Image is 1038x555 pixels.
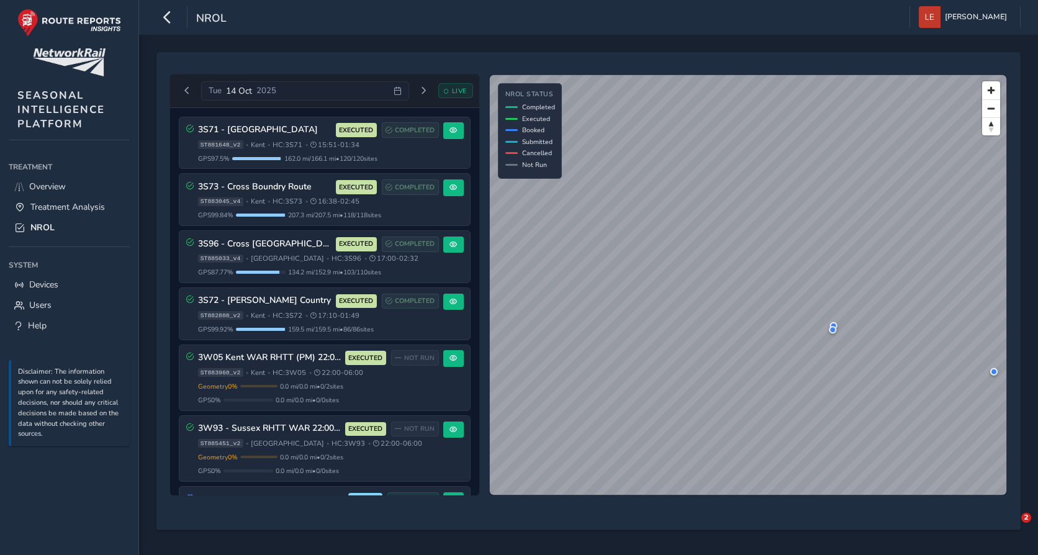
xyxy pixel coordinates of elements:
button: Zoom out [982,99,1000,117]
span: 0.0 mi / 0.0 mi • 0 / 2 sites [280,453,343,462]
span: Booked [522,125,544,135]
div: Treatment [9,158,130,176]
span: COMPLETED [395,183,435,192]
a: Overview [9,176,130,197]
span: • [327,440,329,447]
button: Reset bearing to north [982,117,1000,135]
img: rr logo [17,9,121,37]
span: 15:51 - 01:34 [310,140,359,150]
span: EXECUTED [348,424,382,434]
canvas: Map [490,75,1006,495]
button: Previous day [177,83,197,99]
span: ST883960_v2 [198,368,243,377]
span: ST885033_v4 [198,255,243,263]
span: Kent [251,368,265,377]
span: 16:38 - 02:45 [310,197,359,206]
h3: 3W90 - Sussex Booked RHTT [198,495,344,505]
h3: 3S71 - [GEOGRAPHIC_DATA] [198,125,332,135]
span: • [268,369,270,376]
span: • [268,142,270,148]
span: HC: 3S72 [273,311,302,320]
span: NOT RUN [404,353,435,363]
span: Users [29,299,52,311]
span: Submitted [522,137,553,147]
span: 207.3 mi / 207.5 mi • 118 / 118 sites [288,210,381,220]
span: 0.0 mi / 0.0 mi • 0 / 0 sites [276,395,339,405]
span: 17:10 - 01:49 [310,311,359,320]
h3: 3W93 - Sussex RHTT WAR 22:00 - 06:00 [198,423,341,434]
button: Next day [413,83,434,99]
span: • [368,440,371,447]
span: Treatment Analysis [30,201,105,213]
span: Tue [209,85,222,96]
span: Help [28,320,47,332]
span: • [305,142,308,148]
span: • [305,198,308,205]
span: • [305,312,308,319]
span: Kent [251,140,265,150]
span: EXECUTED [339,183,373,192]
span: ST881648_v2 [198,140,243,149]
div: System [9,256,130,274]
span: HC: 3S96 [332,254,361,263]
a: Devices [9,274,130,295]
span: COMPLETED [395,125,435,135]
span: Geometry 0 % [198,382,238,391]
span: HC: 3S71 [273,140,302,150]
span: Overview [29,181,66,192]
span: 134.2 mi / 152.9 mi • 103 / 110 sites [288,268,381,277]
span: [PERSON_NAME] [945,6,1007,28]
span: GPS 87.77 % [198,268,233,277]
span: • [327,255,329,262]
span: Executed [522,114,550,124]
span: NROL [196,11,227,28]
span: • [246,198,248,205]
h3: 3S72 - [PERSON_NAME] Country [198,296,332,306]
a: Help [9,315,130,336]
span: 162.0 mi / 166.1 mi • 120 / 120 sites [284,154,377,163]
h3: 3S96 - Cross [GEOGRAPHIC_DATA] [198,239,332,250]
span: Kent [251,311,265,320]
span: HC: 3W93 [332,439,365,448]
span: ST883045_v4 [198,197,243,206]
span: GPS 99.92 % [198,325,233,334]
span: HC: 3W05 [273,368,306,377]
button: Zoom in [982,81,1000,99]
span: [GEOGRAPHIC_DATA] [251,439,324,448]
button: [PERSON_NAME] [919,6,1011,28]
span: GPS 97.5 % [198,154,230,163]
span: LIVE [452,86,467,96]
span: [GEOGRAPHIC_DATA] [251,254,324,263]
a: NROL [9,217,130,238]
h3: 3S73 - Cross Boundry Route [198,182,332,192]
span: 22:00 - 06:00 [314,368,363,377]
span: 2025 [256,85,276,96]
span: 159.5 mi / 159.5 mi • 86 / 86 sites [288,325,374,334]
span: NOT RUN [404,424,435,434]
span: • [246,369,248,376]
span: EXECUTED [339,125,373,135]
span: • [364,255,367,262]
a: Users [9,295,130,315]
span: GPS 99.84 % [198,210,233,220]
h4: NROL Status [505,91,555,99]
span: • [246,142,248,148]
span: Completed [522,102,555,112]
a: Treatment Analysis [9,197,130,217]
span: NROL [30,222,55,233]
span: • [246,312,248,319]
span: Geometry 0 % [198,453,238,462]
span: BOOKED [351,495,379,505]
span: Devices [29,279,58,291]
span: 22:00 - 06:00 [373,439,422,448]
span: EXECUTED [339,239,373,249]
span: • [268,198,270,205]
span: HC: 3S73 [273,197,302,206]
span: GPS 0 % [198,395,221,405]
h3: 3W05 Kent WAR RHTT (PM) 22:00 - 06:00 [198,353,341,363]
span: • [268,312,270,319]
span: 17:00 - 02:32 [369,254,418,263]
span: COMPLETED [395,239,435,249]
img: customer logo [33,48,106,76]
iframe: Intercom live chat [996,513,1026,543]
